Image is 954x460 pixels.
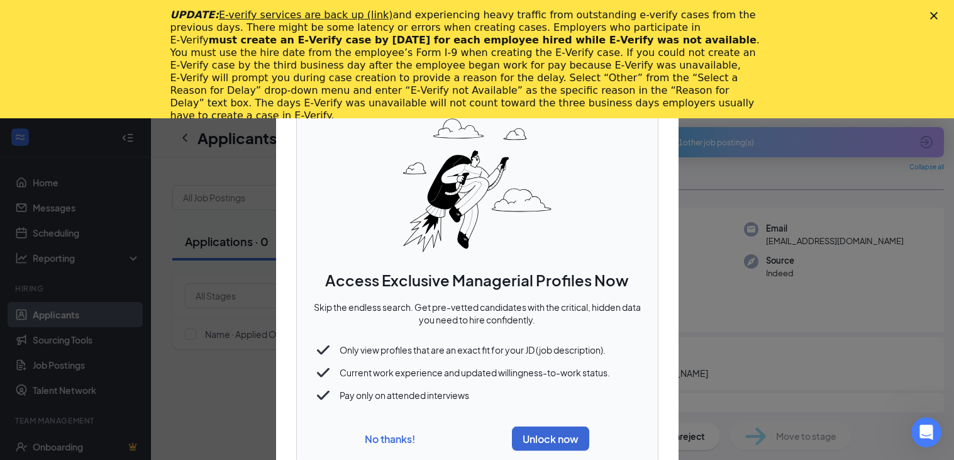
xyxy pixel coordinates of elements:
div: Close [930,11,943,19]
a: E-verify services are back up (link) [219,9,393,21]
iframe: Intercom live chat [911,417,941,447]
div: and experiencing heavy traffic from outstanding e-verify cases from the previous days. There migh... [170,9,764,122]
i: UPDATE: [170,9,393,21]
b: must create an E‑Verify case by [DATE] for each employee hired while E‑Verify was not available [209,34,757,46]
